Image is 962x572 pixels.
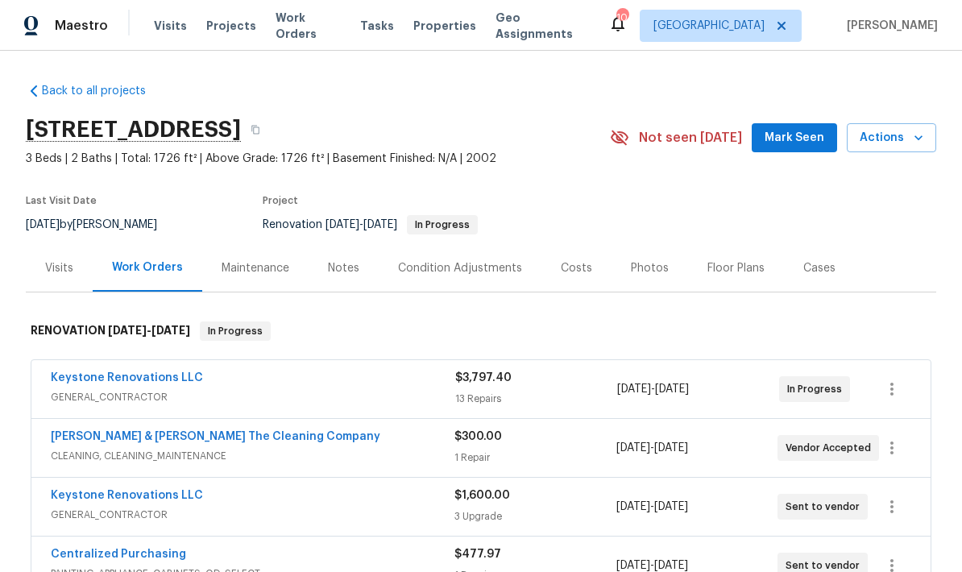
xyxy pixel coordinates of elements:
span: [DATE] [108,325,147,336]
span: Geo Assignments [496,10,589,42]
button: Mark Seen [752,123,837,153]
span: [GEOGRAPHIC_DATA] [653,18,765,34]
a: Keystone Renovations LLC [51,372,203,383]
div: 13 Repairs [455,391,617,407]
span: - [617,381,689,397]
div: Cases [803,260,836,276]
span: Projects [206,18,256,34]
a: Back to all projects [26,83,180,99]
span: In Progress [408,220,476,230]
span: $1,600.00 [454,490,510,501]
div: Maintenance [222,260,289,276]
span: [DATE] [151,325,190,336]
div: Floor Plans [707,260,765,276]
div: by [PERSON_NAME] [26,215,176,234]
span: - [616,440,688,456]
div: RENOVATION [DATE]-[DATE]In Progress [26,305,936,357]
span: Renovation [263,219,478,230]
a: [PERSON_NAME] & [PERSON_NAME] The Cleaning Company [51,431,380,442]
span: - [326,219,397,230]
div: Photos [631,260,669,276]
span: Tasks [360,20,394,31]
div: 1 Repair [454,450,616,466]
span: Not seen [DATE] [639,130,742,146]
span: $300.00 [454,431,502,442]
span: In Progress [201,323,269,339]
span: [DATE] [326,219,359,230]
div: Work Orders [112,259,183,276]
span: - [108,325,190,336]
span: GENERAL_CONTRACTOR [51,389,455,405]
span: Project [263,196,298,205]
h6: RENOVATION [31,321,190,341]
span: [DATE] [654,442,688,454]
span: Sent to vendor [786,499,866,515]
a: Keystone Renovations LLC [51,490,203,501]
span: Properties [413,18,476,34]
span: CLEANING, CLEANING_MAINTENANCE [51,448,454,464]
span: [DATE] [654,560,688,571]
span: [DATE] [616,501,650,512]
span: Last Visit Date [26,196,97,205]
span: [DATE] [363,219,397,230]
span: [DATE] [26,219,60,230]
button: Copy Address [241,115,270,144]
span: [DATE] [617,383,651,395]
span: [DATE] [655,383,689,395]
div: 10 [616,10,628,26]
span: [DATE] [654,501,688,512]
div: Notes [328,260,359,276]
span: - [616,499,688,515]
div: 3 Upgrade [454,508,616,524]
span: GENERAL_CONTRACTOR [51,507,454,523]
span: Maestro [55,18,108,34]
span: Work Orders [276,10,341,42]
span: Actions [860,128,923,148]
span: 3 Beds | 2 Baths | Total: 1726 ft² | Above Grade: 1726 ft² | Basement Finished: N/A | 2002 [26,151,610,167]
button: Actions [847,123,936,153]
div: Visits [45,260,73,276]
a: Centralized Purchasing [51,549,186,560]
span: [DATE] [616,442,650,454]
div: Costs [561,260,592,276]
span: $3,797.40 [455,372,512,383]
span: Visits [154,18,187,34]
span: Mark Seen [765,128,824,148]
span: $477.97 [454,549,501,560]
span: [PERSON_NAME] [840,18,938,34]
span: In Progress [787,381,848,397]
div: Condition Adjustments [398,260,522,276]
span: [DATE] [616,560,650,571]
span: Vendor Accepted [786,440,877,456]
